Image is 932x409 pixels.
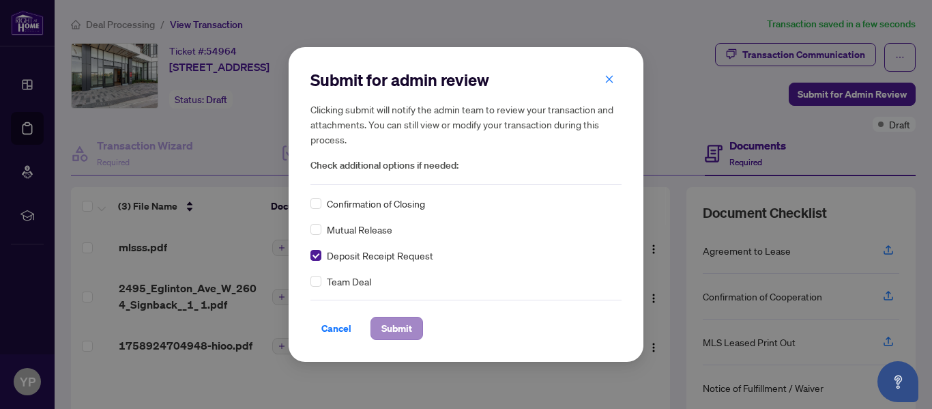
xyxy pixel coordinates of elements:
span: Cancel [321,318,351,339]
button: Open asap [877,361,918,402]
span: Check additional options if needed: [310,158,622,173]
h5: Clicking submit will notify the admin team to review your transaction and attachments. You can st... [310,102,622,147]
span: close [605,74,614,84]
span: Team Deal [327,274,371,289]
span: Mutual Release [327,222,392,237]
button: Cancel [310,317,362,340]
span: Submit [381,318,412,339]
span: Confirmation of Closing [327,196,425,211]
h2: Submit for admin review [310,69,622,91]
button: Submit [370,317,423,340]
span: Deposit Receipt Request [327,248,433,263]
